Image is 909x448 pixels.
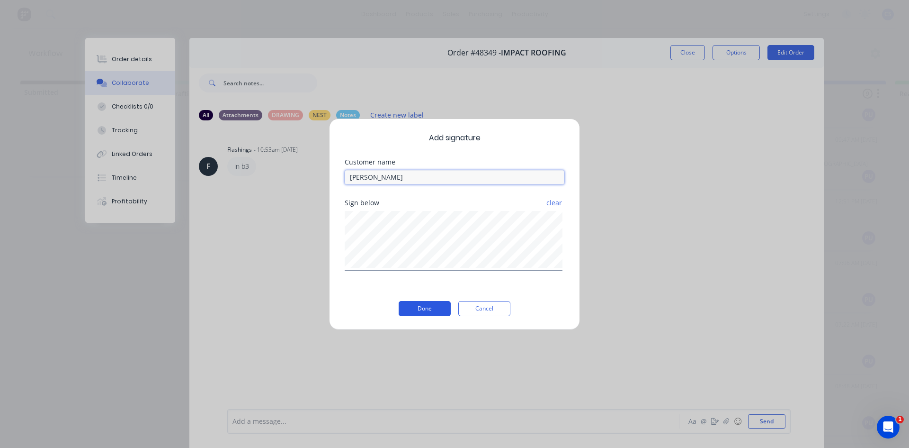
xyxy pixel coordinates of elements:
[345,200,564,206] div: Sign below
[399,301,451,316] button: Done
[345,132,564,144] span: Add signature
[877,416,900,439] iframe: Intercom live chat
[546,194,562,211] button: clear
[345,170,564,184] input: Enter customer name
[896,416,904,423] span: 1
[345,159,564,165] div: Customer name
[458,301,510,316] button: Cancel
